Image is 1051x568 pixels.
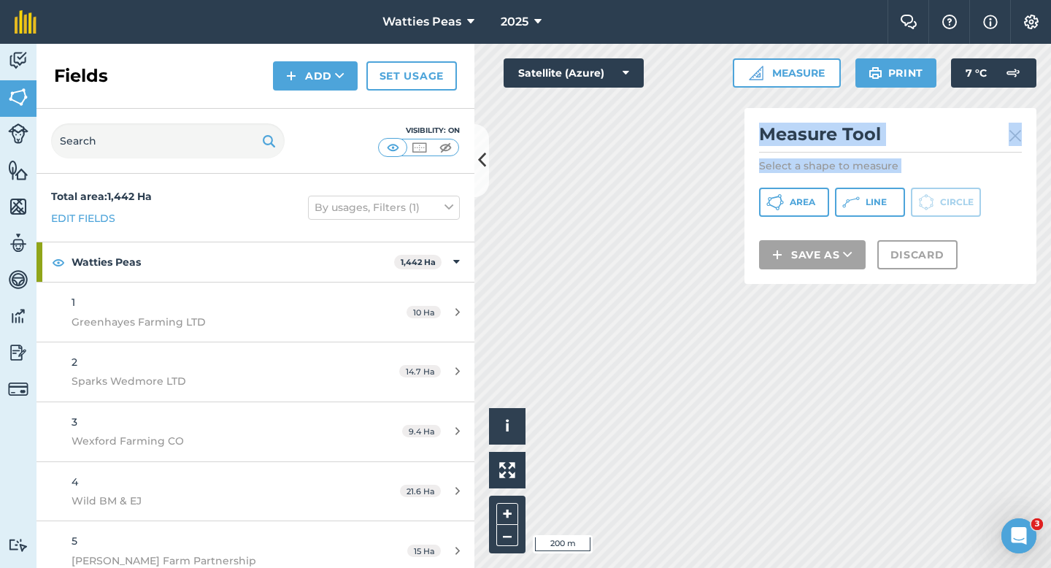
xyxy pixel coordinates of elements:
[911,188,981,217] button: Circle
[1001,518,1036,553] iframe: Intercom live chat
[72,314,346,330] span: Greenhayes Farming LTD
[52,253,65,271] img: svg+xml;base64,PHN2ZyB4bWxucz0iaHR0cDovL3d3dy53My5vcmcvMjAwMC9zdmciIHdpZHRoPSIxOCIgaGVpZ2h0PSIyNC...
[759,123,1022,153] h2: Measure Tool
[36,242,474,282] div: Watties Peas1,442 Ha
[759,158,1022,173] p: Select a shape to measure
[36,342,474,402] a: 2Sparks Wedmore LTD14.7 Ha
[1031,518,1043,530] span: 3
[8,123,28,144] img: svg+xml;base64,PD94bWwgdmVyc2lvbj0iMS4wIiBlbmNvZGluZz0idXRmLTgiPz4KPCEtLSBHZW5lcmF0b3I6IEFkb2JlIE...
[489,408,525,445] button: i
[8,538,28,552] img: svg+xml;base64,PD94bWwgdmVyc2lvbj0iMS4wIiBlbmNvZGluZz0idXRmLTgiPz4KPCEtLSBHZW5lcmF0b3I6IEFkb2JlIE...
[940,196,974,208] span: Circle
[1009,127,1022,145] img: svg+xml;base64,PHN2ZyB4bWxucz0iaHR0cDovL3d3dy53My5vcmcvMjAwMC9zdmciIHdpZHRoPSIyMiIgaGVpZ2h0PSIzMC...
[366,61,457,91] a: Set usage
[499,462,515,478] img: Four arrows, one pointing top left, one top right, one bottom right and the last bottom left
[8,196,28,218] img: svg+xml;base64,PHN2ZyB4bWxucz0iaHR0cDovL3d3dy53My5vcmcvMjAwMC9zdmciIHdpZHRoPSI1NiIgaGVpZ2h0PSI2MC...
[72,433,346,449] span: Wexford Farming CO
[262,132,276,150] img: svg+xml;base64,PHN2ZyB4bWxucz0iaHR0cDovL3d3dy53My5vcmcvMjAwMC9zdmciIHdpZHRoPSIxOSIgaGVpZ2h0PSIyNC...
[966,58,987,88] span: 7 ° C
[790,196,815,208] span: Area
[496,503,518,525] button: +
[36,283,474,342] a: 1Greenhayes Farming LTD10 Ha
[54,64,108,88] h2: Fields
[835,188,905,217] button: Line
[941,15,958,29] img: A question mark icon
[51,190,152,203] strong: Total area : 1,442 Ha
[8,342,28,364] img: svg+xml;base64,PD94bWwgdmVyc2lvbj0iMS4wIiBlbmNvZGluZz0idXRmLTgiPz4KPCEtLSBHZW5lcmF0b3I6IEFkb2JlIE...
[8,379,28,399] img: svg+xml;base64,PD94bWwgdmVyc2lvbj0iMS4wIiBlbmNvZGluZz0idXRmLTgiPz4KPCEtLSBHZW5lcmF0b3I6IEFkb2JlIE...
[8,269,28,291] img: svg+xml;base64,PD94bWwgdmVyc2lvbj0iMS4wIiBlbmNvZGluZz0idXRmLTgiPz4KPCEtLSBHZW5lcmF0b3I6IEFkb2JlIE...
[759,188,829,217] button: Area
[51,123,285,158] input: Search
[72,356,77,369] span: 2
[855,58,937,88] button: Print
[496,525,518,546] button: –
[951,58,1036,88] button: 7 °C
[72,373,346,389] span: Sparks Wedmore LTD
[900,15,917,29] img: Two speech bubbles overlapping with the left bubble in the forefront
[1023,15,1040,29] img: A cog icon
[382,13,461,31] span: Watties Peas
[402,425,441,437] span: 9.4 Ha
[407,306,441,318] span: 10 Ha
[998,58,1028,88] img: svg+xml;base64,PD94bWwgdmVyc2lvbj0iMS4wIiBlbmNvZGluZz0idXRmLTgiPz4KPCEtLSBHZW5lcmF0b3I6IEFkb2JlIE...
[15,10,36,34] img: fieldmargin Logo
[401,257,436,267] strong: 1,442 Ha
[436,140,455,155] img: svg+xml;base64,PHN2ZyB4bWxucz0iaHR0cDovL3d3dy53My5vcmcvMjAwMC9zdmciIHdpZHRoPSI1MCIgaGVpZ2h0PSI0MC...
[273,61,358,91] button: Add
[72,493,346,509] span: Wild BM & EJ
[759,240,866,269] button: Save as
[983,13,998,31] img: svg+xml;base64,PHN2ZyB4bWxucz0iaHR0cDovL3d3dy53My5vcmcvMjAwMC9zdmciIHdpZHRoPSIxNyIgaGVpZ2h0PSIxNy...
[400,485,441,497] span: 21.6 Ha
[866,196,887,208] span: Line
[749,66,763,80] img: Ruler icon
[8,159,28,181] img: svg+xml;base64,PHN2ZyB4bWxucz0iaHR0cDovL3d3dy53My5vcmcvMjAwMC9zdmciIHdpZHRoPSI1NiIgaGVpZ2h0PSI2MC...
[8,232,28,254] img: svg+xml;base64,PD94bWwgdmVyc2lvbj0iMS4wIiBlbmNvZGluZz0idXRmLTgiPz4KPCEtLSBHZW5lcmF0b3I6IEFkb2JlIE...
[410,140,428,155] img: svg+xml;base64,PHN2ZyB4bWxucz0iaHR0cDovL3d3dy53My5vcmcvMjAwMC9zdmciIHdpZHRoPSI1MCIgaGVpZ2h0PSI0MC...
[8,305,28,327] img: svg+xml;base64,PD94bWwgdmVyc2lvbj0iMS4wIiBlbmNvZGluZz0idXRmLTgiPz4KPCEtLSBHZW5lcmF0b3I6IEFkb2JlIE...
[51,210,115,226] a: Edit fields
[399,365,441,377] span: 14.7 Ha
[72,296,75,309] span: 1
[733,58,841,88] button: Measure
[8,86,28,108] img: svg+xml;base64,PHN2ZyB4bWxucz0iaHR0cDovL3d3dy53My5vcmcvMjAwMC9zdmciIHdpZHRoPSI1NiIgaGVpZ2h0PSI2MC...
[504,58,644,88] button: Satellite (Azure)
[877,240,958,269] button: Discard
[72,242,394,282] strong: Watties Peas
[72,415,77,429] span: 3
[308,196,460,219] button: By usages, Filters (1)
[772,246,782,264] img: svg+xml;base64,PHN2ZyB4bWxucz0iaHR0cDovL3d3dy53My5vcmcvMjAwMC9zdmciIHdpZHRoPSIxNCIgaGVpZ2h0PSIyNC...
[378,125,460,137] div: Visibility: On
[72,475,78,488] span: 4
[72,534,77,548] span: 5
[869,64,882,82] img: svg+xml;base64,PHN2ZyB4bWxucz0iaHR0cDovL3d3dy53My5vcmcvMjAwMC9zdmciIHdpZHRoPSIxOSIgaGVpZ2h0PSIyNC...
[384,140,402,155] img: svg+xml;base64,PHN2ZyB4bWxucz0iaHR0cDovL3d3dy53My5vcmcvMjAwMC9zdmciIHdpZHRoPSI1MCIgaGVpZ2h0PSI0MC...
[286,67,296,85] img: svg+xml;base64,PHN2ZyB4bWxucz0iaHR0cDovL3d3dy53My5vcmcvMjAwMC9zdmciIHdpZHRoPSIxNCIgaGVpZ2h0PSIyNC...
[8,50,28,72] img: svg+xml;base64,PD94bWwgdmVyc2lvbj0iMS4wIiBlbmNvZGluZz0idXRmLTgiPz4KPCEtLSBHZW5lcmF0b3I6IEFkb2JlIE...
[407,545,441,557] span: 15 Ha
[501,13,528,31] span: 2025
[36,462,474,521] a: 4Wild BM & EJ21.6 Ha
[505,417,509,435] span: i
[36,402,474,461] a: 3Wexford Farming CO9.4 Ha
